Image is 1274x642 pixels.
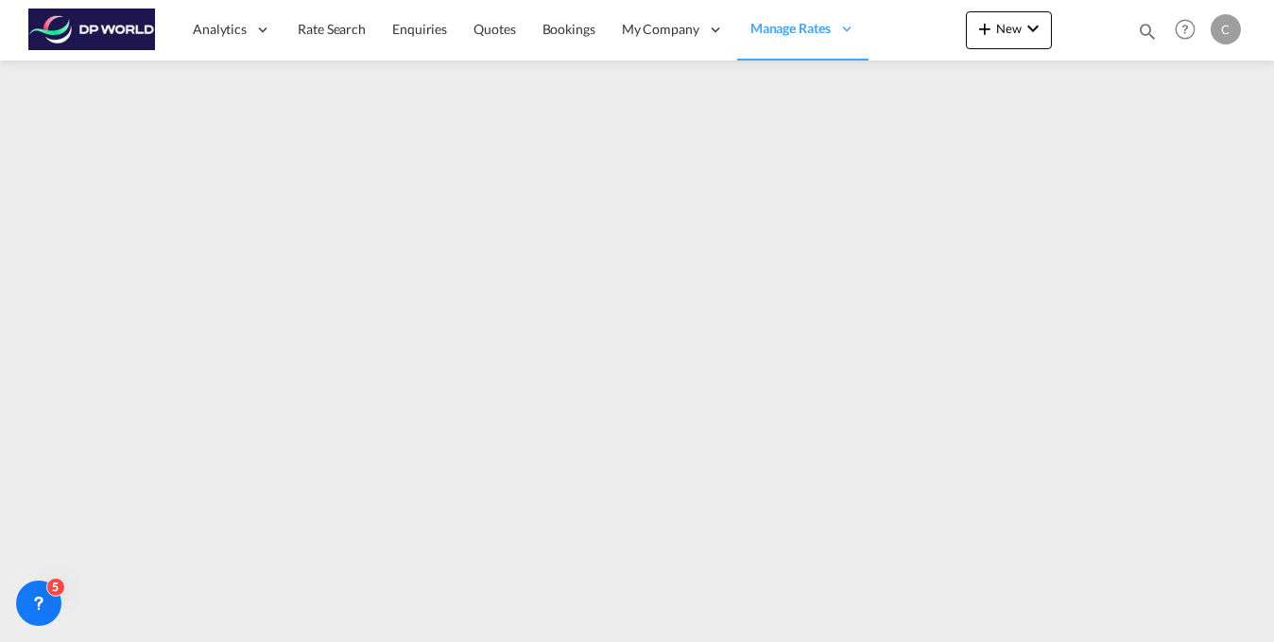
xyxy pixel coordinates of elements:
[298,21,366,37] span: Rate Search
[750,19,831,38] span: Manage Rates
[1022,17,1044,40] md-icon: icon-chevron-down
[973,21,1044,36] span: New
[966,11,1052,49] button: icon-plus 400-fgNewicon-chevron-down
[1137,21,1158,49] div: icon-magnify
[1169,13,1201,45] span: Help
[28,9,156,51] img: c08ca190194411f088ed0f3ba295208c.png
[542,21,595,37] span: Bookings
[1137,21,1158,42] md-icon: icon-magnify
[973,17,996,40] md-icon: icon-plus 400-fg
[193,20,247,39] span: Analytics
[622,20,699,39] span: My Company
[473,21,515,37] span: Quotes
[1211,14,1241,44] div: C
[1169,13,1211,47] div: Help
[392,21,447,37] span: Enquiries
